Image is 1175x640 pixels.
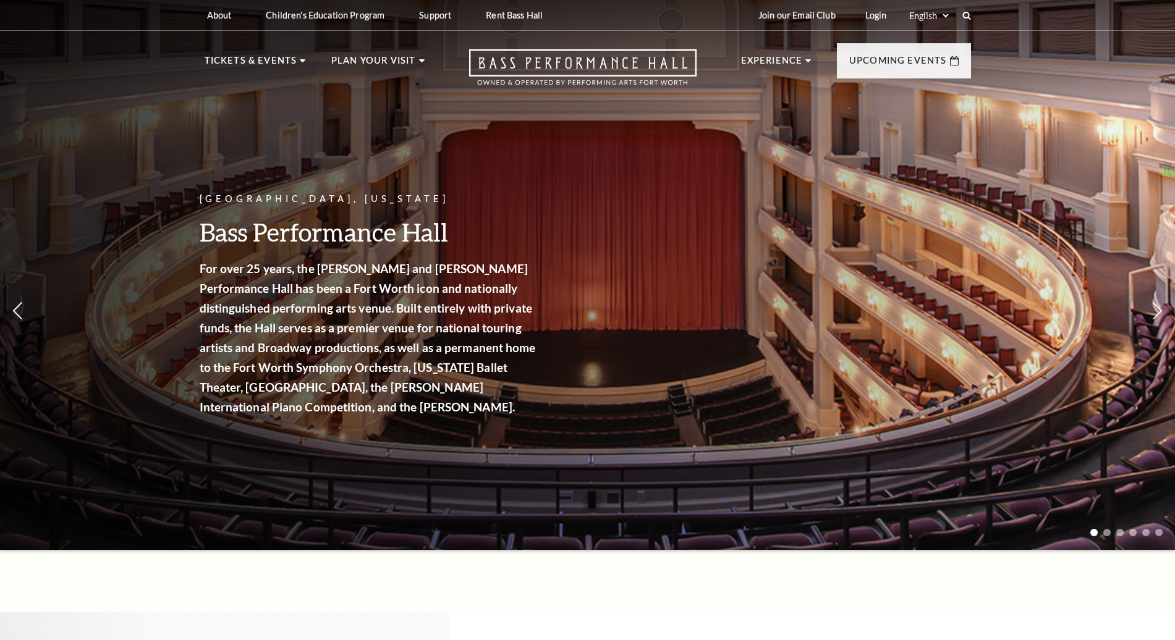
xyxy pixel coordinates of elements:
[207,10,232,20] p: About
[200,216,540,248] h3: Bass Performance Hall
[486,10,543,20] p: Rent Bass Hall
[741,53,803,75] p: Experience
[849,53,947,75] p: Upcoming Events
[200,261,536,414] strong: For over 25 years, the [PERSON_NAME] and [PERSON_NAME] Performance Hall has been a Fort Worth ico...
[266,10,384,20] p: Children's Education Program
[419,10,451,20] p: Support
[200,192,540,207] p: [GEOGRAPHIC_DATA], [US_STATE]
[205,53,297,75] p: Tickets & Events
[907,10,951,22] select: Select:
[331,53,416,75] p: Plan Your Visit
